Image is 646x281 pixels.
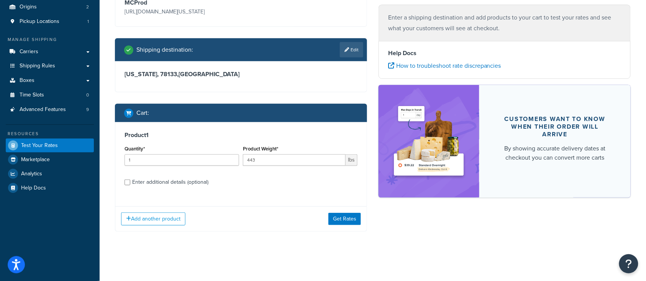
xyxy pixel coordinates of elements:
a: Boxes [6,74,94,88]
span: Marketplace [21,157,50,163]
span: 9 [86,106,89,113]
a: How to troubleshoot rate discrepancies [388,61,501,70]
a: Analytics [6,167,94,181]
span: Help Docs [21,185,46,191]
div: Resources [6,131,94,137]
span: Boxes [20,77,34,84]
img: feature-image-ddt-36eae7f7280da8017bfb280eaccd9c446f90b1fe08728e4019434db127062ab4.png [390,96,468,186]
span: lbs [346,154,357,166]
span: 0 [86,92,89,98]
li: Pickup Locations [6,15,94,29]
button: Open Resource Center [619,254,638,273]
input: Enter additional details (optional) [125,180,130,185]
input: 0.00 [243,154,346,166]
a: Marketplace [6,153,94,167]
a: Test Your Rates [6,139,94,152]
label: Quantity* [125,146,145,152]
span: Advanced Features [20,106,66,113]
span: Time Slots [20,92,44,98]
h4: Help Docs [388,49,621,58]
a: Pickup Locations1 [6,15,94,29]
span: Pickup Locations [20,18,59,25]
button: Add another product [121,212,185,225]
li: Time Slots [6,88,94,102]
a: Time Slots0 [6,88,94,102]
div: By showing accurate delivery dates at checkout you can convert more carts [498,144,612,162]
p: Enter a shipping destination and add products to your cart to test your rates and see what your c... [388,12,621,34]
li: Advanced Features [6,103,94,117]
a: Help Docs [6,181,94,195]
h2: Shipping destination : [136,46,193,53]
h3: Product 1 [125,131,357,139]
a: Shipping Rules [6,59,94,73]
span: Shipping Rules [20,63,55,69]
a: Edit [340,42,363,57]
span: Carriers [20,49,38,55]
span: 1 [87,18,89,25]
p: [URL][DOMAIN_NAME][US_STATE] [125,7,239,17]
span: Test Your Rates [21,142,58,149]
label: Product Weight* [243,146,278,152]
span: 2 [86,4,89,10]
h2: Cart : [136,109,149,116]
div: Customers want to know when their order will arrive [498,115,612,138]
button: Get Rates [328,213,361,225]
input: 0.0 [125,154,239,166]
a: Carriers [6,45,94,59]
div: Manage Shipping [6,36,94,43]
a: Advanced Features9 [6,103,94,117]
span: Analytics [21,171,42,177]
span: Origins [20,4,37,10]
div: Enter additional details (optional) [132,177,208,188]
h3: [US_STATE], 78133 , [GEOGRAPHIC_DATA] [125,70,357,78]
